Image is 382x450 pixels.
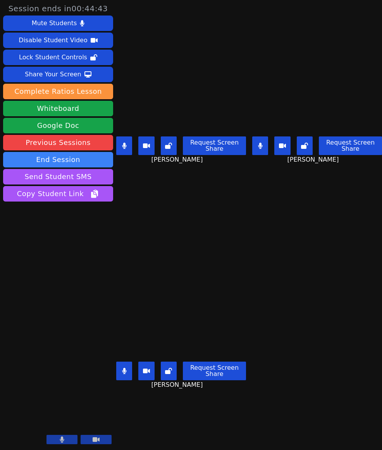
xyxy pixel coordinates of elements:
span: Copy Student Link [17,188,99,199]
button: End Session [3,152,113,167]
a: Previous Sessions [3,135,113,150]
button: Copy Student Link [3,186,113,202]
button: Complete Ratios Lesson [3,84,113,99]
div: Lock Student Controls [19,51,87,64]
span: [PERSON_NAME] [151,380,205,390]
button: Request Screen Share [183,362,246,380]
button: Request Screen Share [183,136,246,155]
a: Google Doc [3,118,113,133]
button: Request Screen Share [319,136,382,155]
time: 00:44:43 [72,4,108,13]
div: Mute Students [32,17,77,29]
span: Session ends in [9,3,108,14]
div: Disable Student Video [19,34,87,47]
button: Lock Student Controls [3,50,113,65]
button: Whiteboard [3,101,113,116]
button: Disable Student Video [3,33,113,48]
button: Mute Students [3,16,113,31]
div: Share Your Screen [25,68,81,81]
button: Send Student SMS [3,169,113,184]
span: [PERSON_NAME] [287,155,341,164]
span: [PERSON_NAME] [151,155,205,164]
button: Share Your Screen [3,67,113,82]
